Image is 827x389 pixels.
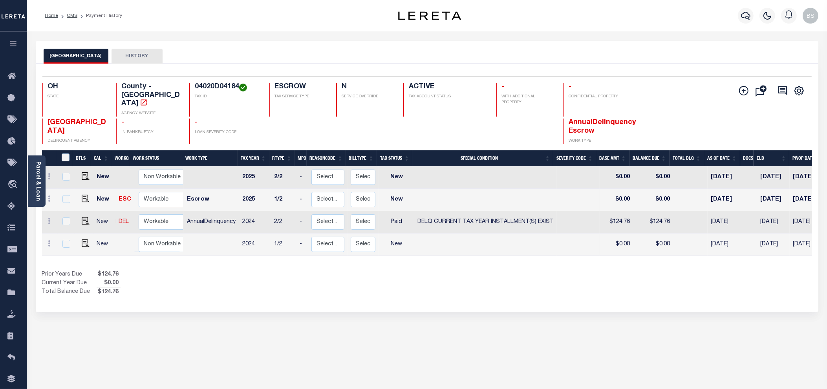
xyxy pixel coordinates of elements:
[553,150,596,166] th: Severity Code: activate to sort column ascending
[195,130,260,135] p: LOAN SEVERITY CODE
[296,189,308,211] td: -
[757,234,790,256] td: [DATE]
[7,180,20,190] i: travel_explore
[271,211,296,234] td: 2/2
[754,150,789,166] th: ELD: activate to sort column ascending
[271,234,296,256] td: 1/2
[600,166,633,189] td: $0.00
[342,83,394,91] h4: N
[596,150,629,166] th: Base Amt: activate to sort column ascending
[569,94,628,100] p: CONFIDENTIAL PROPERTY
[57,150,73,166] th: &nbsp;
[195,119,198,126] span: -
[346,150,377,166] th: BillType: activate to sort column ascending
[73,150,91,166] th: DTLS
[275,83,327,91] h4: ESCROW
[412,150,553,166] th: Special Condition: activate to sort column ascending
[757,166,790,189] td: [DATE]
[295,150,307,166] th: MPO
[94,211,116,234] td: New
[44,49,108,64] button: [GEOGRAPHIC_DATA]
[48,119,106,135] span: [GEOGRAPHIC_DATA]
[67,13,77,18] a: OMS
[269,150,295,166] th: RType: activate to sort column ascending
[296,211,308,234] td: -
[239,189,271,211] td: 2025
[42,288,97,296] td: Total Balance Due
[48,83,106,91] h4: OH
[803,8,818,24] img: svg+xml;base64,PHN2ZyB4bWxucz0iaHR0cDovL3d3dy53My5vcmcvMjAwMC9zdmciIHBvaW50ZXItZXZlbnRzPSJub25lIi...
[790,189,825,211] td: [DATE]
[600,189,633,211] td: $0.00
[704,150,740,166] th: As of Date: activate to sort column ascending
[119,219,129,225] a: DEL
[195,83,260,91] h4: 04020D04184
[629,150,670,166] th: Balance Due: activate to sort column ascending
[238,150,269,166] th: Tax Year: activate to sort column ascending
[239,211,271,234] td: 2024
[119,197,131,202] a: ESC
[121,83,180,108] h4: County - [GEOGRAPHIC_DATA]
[296,166,308,189] td: -
[271,189,296,211] td: 1/2
[271,166,296,189] td: 2/2
[48,94,106,100] p: STATE
[790,211,825,234] td: [DATE]
[48,138,106,144] p: DELINQUENT AGENCY
[600,211,633,234] td: $124.76
[42,150,57,166] th: &nbsp;&nbsp;&nbsp;&nbsp;&nbsp;&nbsp;&nbsp;&nbsp;&nbsp;&nbsp;
[569,119,637,135] span: AnnualDelinquency Escrow
[377,150,413,166] th: Tax Status: activate to sort column ascending
[112,49,163,64] button: HISTORY
[275,94,327,100] p: TAX SERVICE TYPE
[409,83,487,91] h4: ACTIVE
[398,11,461,20] img: logo-dark.svg
[569,138,628,144] p: WORK TYPE
[342,94,394,100] p: SERVICE OVERRIDE
[94,234,116,256] td: New
[708,189,743,211] td: [DATE]
[417,219,554,225] span: DELQ CURRENT TAX YEAR INSTALLMENT(S) EXIST
[97,279,121,288] span: $0.00
[307,150,346,166] th: ReasonCode: activate to sort column ascending
[77,12,122,19] li: Payment History
[757,189,790,211] td: [DATE]
[182,150,237,166] th: Work Type
[569,83,572,90] span: -
[502,83,505,90] span: -
[195,94,260,100] p: TAX ID
[97,270,121,279] span: $124.76
[502,94,554,106] p: WITH ADDITIONAL PROPERTY
[94,189,116,211] td: New
[130,150,183,166] th: Work Status
[379,189,414,211] td: New
[91,150,112,166] th: CAL: activate to sort column ascending
[379,166,414,189] td: New
[94,166,116,189] td: New
[633,189,673,211] td: $0.00
[35,161,40,201] a: Parcel & Loan
[790,166,825,189] td: [DATE]
[184,211,239,234] td: AnnualDelinquency
[239,234,271,256] td: 2024
[239,166,271,189] td: 2025
[789,150,825,166] th: PWOP Date: activate to sort column ascending
[121,130,180,135] p: IN BANKRUPTCY
[600,234,633,256] td: $0.00
[42,270,97,279] td: Prior Years Due
[379,234,414,256] td: New
[379,211,414,234] td: Paid
[670,150,704,166] th: Total DLQ: activate to sort column ascending
[708,234,743,256] td: [DATE]
[708,211,743,234] td: [DATE]
[97,288,121,297] span: $124.76
[42,279,97,288] td: Current Year Due
[633,166,673,189] td: $0.00
[740,150,754,166] th: Docs
[184,189,239,211] td: Escrow
[790,234,825,256] td: [DATE]
[121,111,180,117] p: AGENCY WEBSITE
[633,234,673,256] td: $0.00
[757,211,790,234] td: [DATE]
[112,150,130,166] th: WorkQ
